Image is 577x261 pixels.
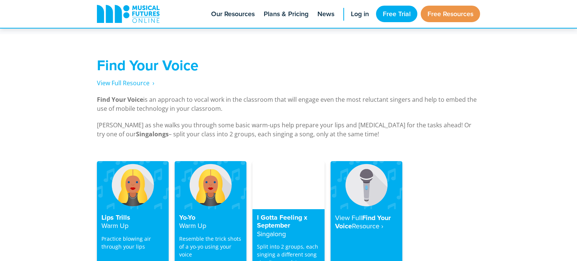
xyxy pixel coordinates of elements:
[97,79,154,87] span: View Full Resource‎‏‏‎ ‎ ›
[335,214,398,231] h4: Find Your Voice
[179,214,242,230] h4: Yo-Yo
[317,9,334,19] span: News
[351,9,369,19] span: Log in
[97,79,154,88] a: View Full Resource‎‏‏‎ ‎ ›
[97,95,480,113] p: is an approach to vocal work in the classroom that will engage even the most reluctant singers an...
[136,130,169,138] strong: Singalongs
[335,213,362,222] strong: View Full
[211,9,255,19] span: Our Resources
[264,9,308,19] span: Plans & Pricing
[179,221,206,230] strong: Warm Up
[421,6,480,22] a: Free Resources
[101,221,128,230] strong: Warm Up
[97,55,198,75] strong: Find Your Voice
[97,95,143,104] strong: Find Your Voice
[101,214,164,230] h4: Lips Trills
[376,6,417,22] a: Free Trial
[179,235,242,258] p: Resemble the trick shots of a yo-yo using your voice
[97,121,480,139] p: [PERSON_NAME] as she walks you through some basic warm-ups help prepare your lips and [MEDICAL_DA...
[352,221,383,231] strong: Resource‎ ›
[257,214,320,238] h4: I Gotta Feeling x September
[257,229,286,238] strong: Singalong
[101,235,164,250] p: Practice blowing air through your lips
